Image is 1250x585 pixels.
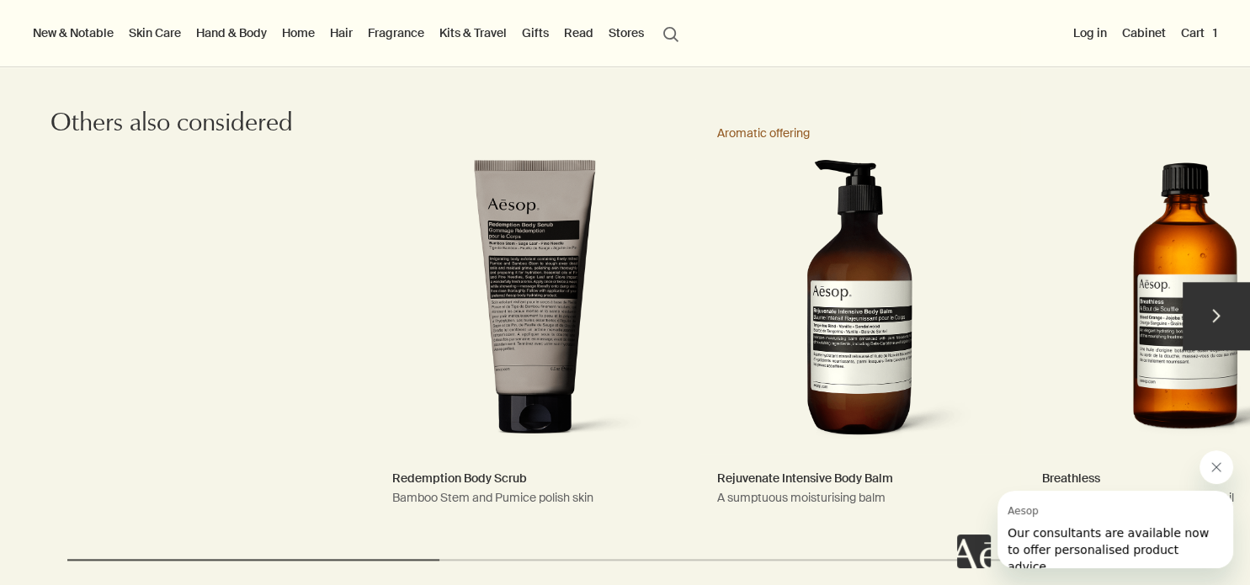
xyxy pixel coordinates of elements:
[1183,282,1250,349] button: next slide
[1119,22,1169,44] a: Cabinet
[519,22,552,44] a: Gifts
[279,22,318,44] a: Home
[1178,22,1221,44] button: Cart1
[1199,450,1233,484] iframe: Close message from Aesop
[29,22,117,44] button: New & Notable
[957,534,991,568] iframe: no content
[10,35,211,82] span: Our consultants are available now to offer personalised product advice.
[700,109,1020,538] a: Rejuvenate Intensive Body BalmA sumptuous moisturising balmRejuvenate Intensive Body Balm with pu...
[375,109,695,538] a: Redemption Body ScrubBamboo Stem and Pumice polish skinRedemption Body Scrub in grey tube
[656,17,686,49] button: Open search
[997,491,1233,568] iframe: Message from Aesop
[193,22,270,44] a: Hand & Body
[51,109,337,142] h2: Others also considered
[436,22,510,44] a: Kits & Travel
[605,22,647,44] button: Stores
[957,450,1233,568] div: Aesop says "Our consultants are available now to offer personalised product advice.". Open messag...
[125,22,184,44] a: Skin Care
[561,22,597,44] a: Read
[364,22,428,44] a: Fragrance
[327,22,356,44] a: Hair
[1070,22,1110,44] button: Log in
